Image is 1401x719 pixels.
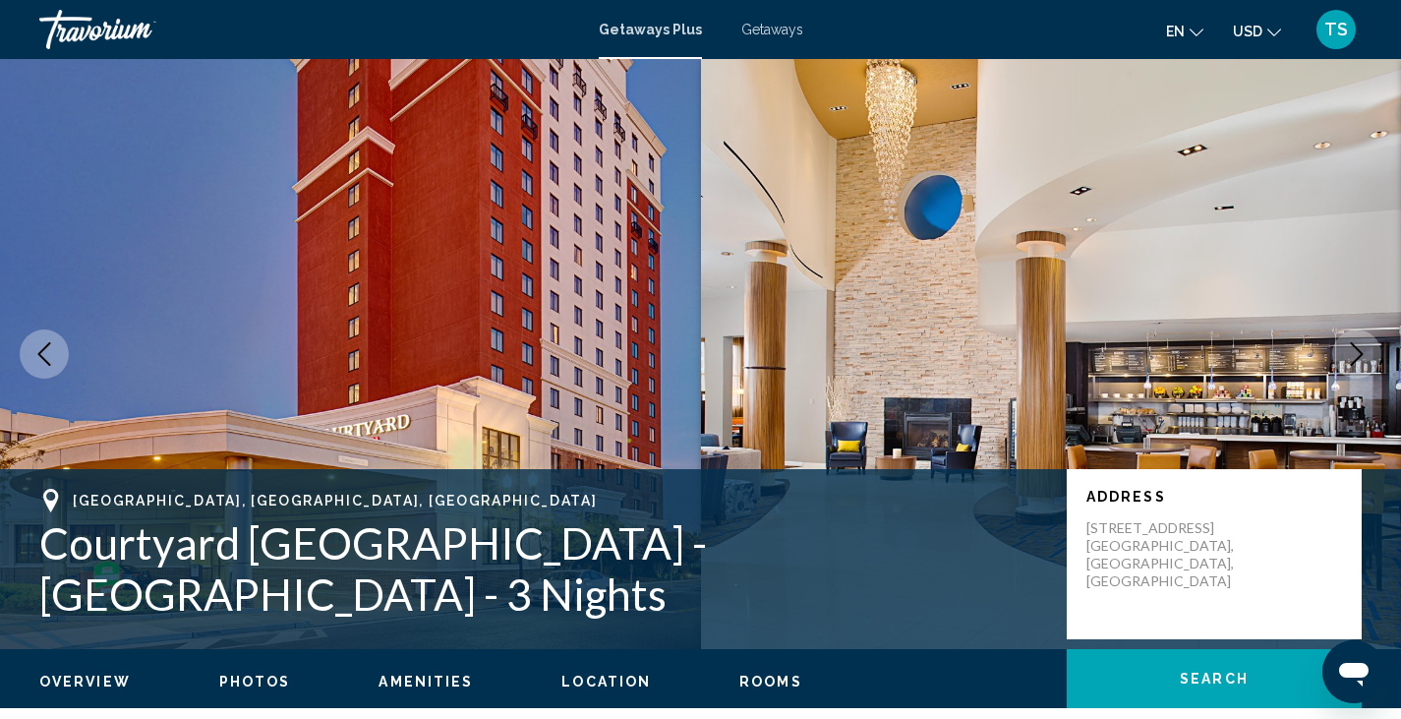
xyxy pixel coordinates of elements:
[39,10,579,49] a: Travorium
[20,330,69,379] button: Previous image
[1311,9,1362,50] button: User Menu
[73,493,597,509] span: [GEOGRAPHIC_DATA], [GEOGRAPHIC_DATA], [GEOGRAPHIC_DATA]
[1166,24,1185,39] span: en
[1180,672,1249,688] span: Search
[599,22,702,37] a: Getaways Plus
[1067,649,1362,708] button: Search
[219,673,291,690] button: Photos
[39,673,131,690] button: Overview
[1233,24,1262,39] span: USD
[219,674,291,689] span: Photos
[39,674,131,689] span: Overview
[1086,519,1244,590] p: [STREET_ADDRESS] [GEOGRAPHIC_DATA], [GEOGRAPHIC_DATA], [GEOGRAPHIC_DATA]
[379,674,473,689] span: Amenities
[1332,330,1381,379] button: Next image
[379,673,473,690] button: Amenities
[1086,489,1342,505] p: Address
[39,517,1047,620] h1: Courtyard [GEOGRAPHIC_DATA] - [GEOGRAPHIC_DATA] - 3 Nights
[739,673,802,690] button: Rooms
[1166,17,1203,45] button: Change language
[741,22,803,37] a: Getaways
[739,674,802,689] span: Rooms
[1322,640,1385,703] iframe: Button to launch messaging window
[1233,17,1281,45] button: Change currency
[561,673,651,690] button: Location
[561,674,651,689] span: Location
[1324,20,1348,39] span: TS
